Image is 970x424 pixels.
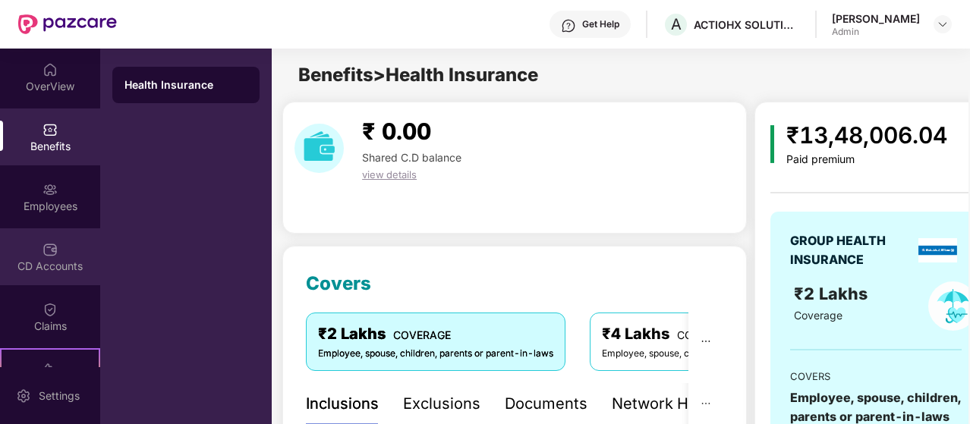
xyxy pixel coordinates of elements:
span: ellipsis [701,398,711,409]
span: ₹2 Lakhs [794,284,872,303]
div: Paid premium [786,153,947,166]
div: [PERSON_NAME] [832,11,920,26]
div: Get Help [582,18,619,30]
div: Documents [505,392,587,416]
img: New Pazcare Logo [18,14,117,34]
span: A [671,15,682,33]
span: Shared C.D balance [362,151,461,164]
img: svg+xml;base64,PHN2ZyBpZD0iSG9tZSIgeG1sbnM9Imh0dHA6Ly93d3cudzMub3JnLzIwMDAvc3ZnIiB3aWR0aD0iMjAiIG... [43,62,58,77]
img: svg+xml;base64,PHN2ZyBpZD0iQ2xhaW0iIHhtbG5zPSJodHRwOi8vd3d3LnczLm9yZy8yMDAwL3N2ZyIgd2lkdGg9IjIwIi... [43,302,58,317]
div: GROUP HEALTH INSURANCE [790,231,913,269]
span: ₹ 0.00 [362,118,431,145]
div: Exclusions [403,392,480,416]
img: download [294,124,344,173]
img: svg+xml;base64,PHN2ZyBpZD0iU2V0dGluZy0yMHgyMCIgeG1sbnM9Imh0dHA6Ly93d3cudzMub3JnLzIwMDAvc3ZnIiB3aW... [16,388,31,404]
span: Benefits > Health Insurance [298,64,538,86]
div: COVERS [790,369,962,384]
img: svg+xml;base64,PHN2ZyBpZD0iQmVuZWZpdHMiIHhtbG5zPSJodHRwOi8vd3d3LnczLm9yZy8yMDAwL3N2ZyIgd2lkdGg9Ij... [43,122,58,137]
span: COVERAGE [393,328,451,341]
div: ACTIOHX SOLUTIONS PRIVATE LIMITED [694,17,800,32]
span: view details [362,168,417,181]
img: svg+xml;base64,PHN2ZyBpZD0iRHJvcGRvd24tMzJ4MzIiIHhtbG5zPSJodHRwOi8vd3d3LnczLm9yZy8yMDAwL3N2ZyIgd2... [937,18,949,30]
img: svg+xml;base64,PHN2ZyB4bWxucz0iaHR0cDovL3d3dy53My5vcmcvMjAwMC9zdmciIHdpZHRoPSIyMSIgaGVpZ2h0PSIyMC... [43,362,58,377]
div: Health Insurance [124,77,247,93]
button: ellipsis [688,313,723,370]
div: ₹4 Lakhs [602,322,837,346]
span: Coverage [794,309,842,322]
div: Network Hospitals [612,392,745,416]
div: Admin [832,26,920,38]
span: ellipsis [701,336,711,347]
img: svg+xml;base64,PHN2ZyBpZD0iQ0RfQWNjb3VudHMiIGRhdGEtbmFtZT0iQ0QgQWNjb3VudHMiIHhtbG5zPSJodHRwOi8vd3... [43,242,58,257]
div: Employee, spouse, children, parents or parent-in-laws [602,347,837,361]
span: Covers [306,272,371,294]
img: icon [770,125,774,163]
img: svg+xml;base64,PHN2ZyBpZD0iRW1wbG95ZWVzIiB4bWxucz0iaHR0cDovL3d3dy53My5vcmcvMjAwMC9zdmciIHdpZHRoPS... [43,182,58,197]
div: ₹13,48,006.04 [786,118,947,153]
div: ₹2 Lakhs [318,322,553,346]
div: Inclusions [306,392,379,416]
img: insurerLogo [918,238,957,262]
img: svg+xml;base64,PHN2ZyBpZD0iSGVscC0zMngzMiIgeG1sbnM9Imh0dHA6Ly93d3cudzMub3JnLzIwMDAvc3ZnIiB3aWR0aD... [561,18,576,33]
span: COVERAGE [677,328,735,341]
div: Settings [34,388,84,404]
div: Employee, spouse, children, parents or parent-in-laws [318,347,553,361]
